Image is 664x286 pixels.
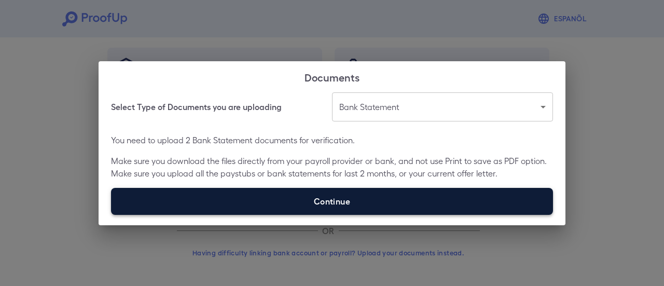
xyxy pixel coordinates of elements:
[111,188,553,215] label: Continue
[111,134,553,146] p: You need to upload 2 Bank Statement documents for verification.
[332,92,553,121] div: Bank Statement
[111,155,553,180] p: Make sure you download the files directly from your payroll provider or bank, and not use Print t...
[111,101,282,113] h6: Select Type of Documents you are uploading
[99,61,565,92] h2: Documents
